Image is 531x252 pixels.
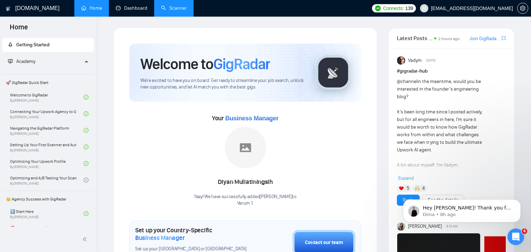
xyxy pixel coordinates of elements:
span: 🚀 GigRadar Quick Start [3,76,93,90]
span: Latest Posts from the GigRadar Community [397,34,432,43]
span: 4 [522,228,527,234]
img: gigradar-logo.png [316,55,351,90]
span: GigRadar [213,55,270,73]
span: Expand [398,175,414,181]
li: Getting Started [2,38,94,52]
div: Diyan Muliatiningsih [194,176,297,188]
span: Academy [8,58,35,64]
h1: Set up your Country-Specific [135,226,258,242]
span: 2 hours ago [438,36,460,41]
div: Yaay! We have successfully added [PERSON_NAME] to [194,194,297,207]
span: Getting Started [16,42,49,48]
span: rocket [8,42,13,47]
span: 👑 Agency Success with GigRadar [3,192,93,206]
span: Business Manager [135,234,185,242]
span: check-circle [84,161,88,166]
a: Optimizing Your Upwork ProfileBy[PERSON_NAME] [10,156,84,171]
span: check-circle [84,128,88,133]
iframe: Intercom live chat [507,228,524,245]
a: 1️⃣ Start HereBy[PERSON_NAME] [10,206,84,221]
div: Contact our team [305,239,343,246]
span: Home [4,22,34,37]
span: Vadym [408,57,422,64]
span: check-circle [84,95,88,100]
img: logo [6,3,11,14]
span: check-circle [84,144,88,149]
span: fund-projection-screen [8,59,13,64]
span: Academy [16,58,35,64]
span: Hey [PERSON_NAME]! Thank you for reaching out! ​ "why gigradar is charging me another $2k - so I ... [30,20,118,197]
a: Navigating the GigRadar PlatformBy[PERSON_NAME] [10,123,84,138]
h1: # gigradar-hub [397,67,506,75]
span: Business Manager [225,115,278,122]
a: ⛔ Top 3 Mistakes of Pro Agencies [10,223,84,238]
img: upwork-logo.png [375,6,381,11]
img: Vadym [397,56,406,65]
button: setting [517,3,528,14]
a: dashboardDashboard [116,5,147,11]
a: searchScanner [161,5,187,11]
span: check-circle [84,111,88,116]
span: [DATE] [426,57,436,64]
span: @channel [397,78,417,84]
a: Welcome to GigRadarBy[PERSON_NAME] [10,90,84,105]
span: user [422,6,427,11]
a: Optimizing and A/B Testing Your Scanner for Better ResultsBy[PERSON_NAME] [10,172,84,188]
h1: Welcome to [140,55,270,73]
a: Join GigRadar Slack Community [469,35,500,43]
span: Connects: [383,4,404,12]
a: export [502,35,506,41]
span: check-circle [84,211,88,216]
a: Setting Up Your First Scanner and Auto-BidderBy[PERSON_NAME] [10,139,84,155]
span: check-circle [84,178,88,183]
a: homeHome [81,5,102,11]
span: 139 [405,4,413,12]
p: Message from Dima, sent 8h ago [30,27,119,33]
iframe: Intercom notifications message [393,185,531,233]
a: Connecting Your Upwork Agency to GigRadarBy[PERSON_NAME] [10,106,84,121]
a: setting [517,6,528,11]
span: double-left [82,236,89,243]
span: Your [212,114,279,122]
img: placeholder.png [225,127,266,168]
p: Verum 1 . [194,200,297,207]
span: We're excited to have you on board. Get ready to streamline your job search, unlock new opportuni... [140,77,305,91]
